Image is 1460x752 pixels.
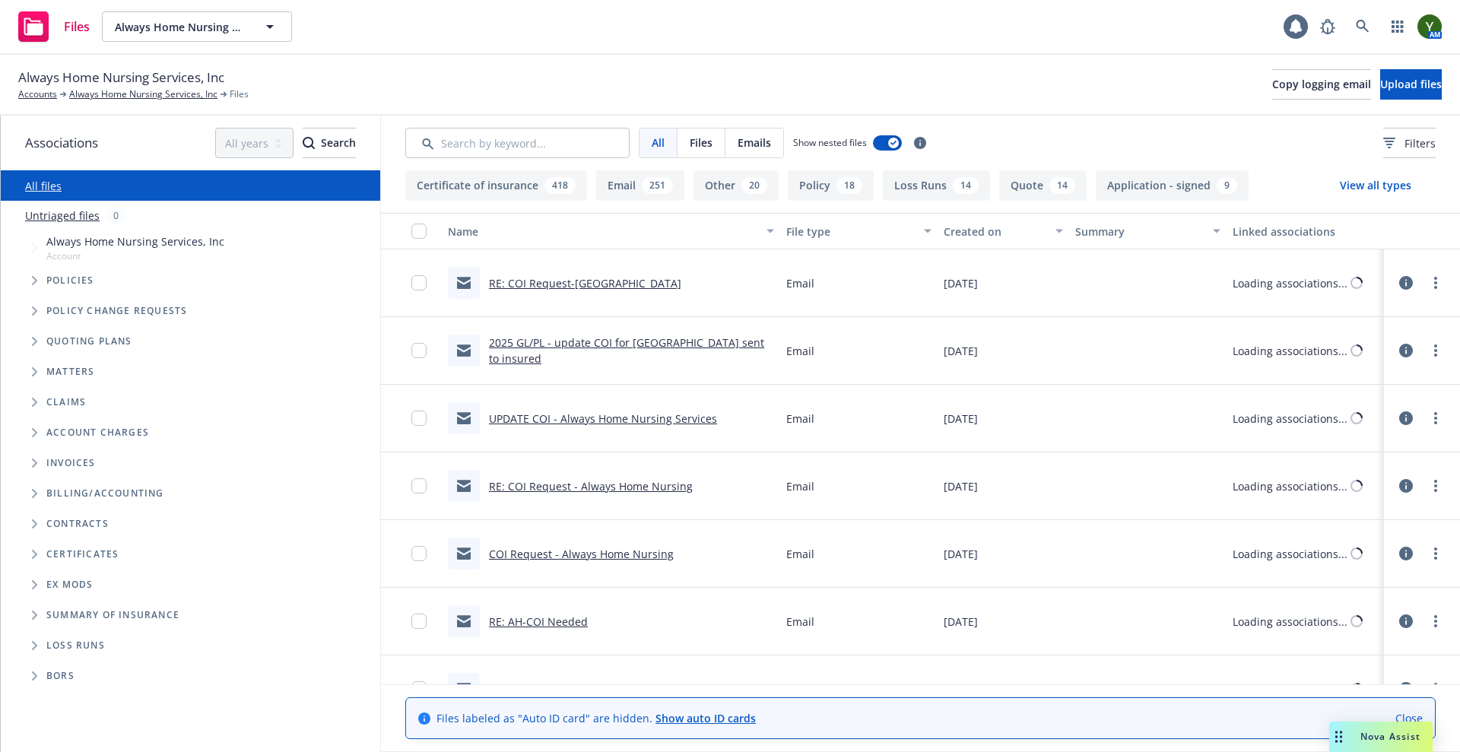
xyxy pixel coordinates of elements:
span: Nova Assist [1360,730,1420,743]
span: Files labeled as "Auto ID card" are hidden. [436,710,756,726]
button: Summary [1069,213,1227,249]
span: Filters [1383,135,1436,151]
a: more [1427,409,1445,427]
button: Nova Assist [1329,722,1433,752]
button: Linked associations [1227,213,1384,249]
span: Associations [25,133,98,153]
div: Search [303,129,356,157]
input: Toggle Row Selected [411,478,427,493]
span: Email [786,614,814,630]
a: Always Home Nursing Services, Inc [69,87,217,101]
span: [DATE] [944,614,978,630]
span: Emails [738,135,771,151]
div: Folder Tree Example [1,478,380,691]
input: Toggle Row Selected [411,681,427,696]
button: Other [693,170,779,201]
span: Billing/Accounting [46,489,164,498]
button: Certificate of insurance [405,170,587,201]
button: Quote [999,170,1087,201]
button: Filters [1383,128,1436,158]
input: Toggle Row Selected [411,275,427,290]
span: Show nested files [793,136,867,149]
a: RE: AH-COI Needed [489,614,588,629]
button: File type [780,213,938,249]
span: Upload files [1380,77,1442,91]
a: RE: AH-COI Needed [489,682,588,696]
span: Summary of insurance [46,611,179,620]
a: Show auto ID cards [655,711,756,725]
span: Always Home Nursing Services, Inc [18,68,224,87]
div: 0 [106,207,126,224]
span: Email [786,546,814,562]
span: Account [46,249,224,262]
button: Name [442,213,780,249]
a: Untriaged files [25,208,100,224]
a: COI Request - Always Home Nursing [489,547,674,561]
div: 418 [544,177,576,194]
div: Created on [944,224,1046,240]
a: Close [1395,710,1423,726]
span: [DATE] [944,275,978,291]
span: Email [786,411,814,427]
button: Always Home Nursing Services, Inc [102,11,292,42]
a: more [1427,612,1445,630]
div: File type [786,224,915,240]
span: [DATE] [944,343,978,359]
span: Always Home Nursing Services, Inc [46,233,224,249]
a: UPDATE COI - Always Home Nursing Services [489,411,717,426]
span: Email [786,681,814,697]
button: Application - signed [1096,170,1249,201]
a: more [1427,477,1445,495]
input: Toggle Row Selected [411,614,427,629]
span: BORs [46,671,75,681]
a: more [1427,274,1445,292]
span: Loss Runs [46,641,105,650]
span: Filters [1404,135,1436,151]
div: Name [448,224,757,240]
div: Tree Example [1,230,380,478]
span: Email [786,275,814,291]
div: 14 [953,177,979,194]
span: Copy logging email [1272,77,1371,91]
a: Files [12,5,96,48]
span: Always Home Nursing Services, Inc [115,19,246,35]
button: Copy logging email [1272,69,1371,100]
span: Ex Mods [46,580,93,589]
span: Certificates [46,550,119,559]
span: Contracts [46,519,109,528]
span: [DATE] [944,681,978,697]
div: 251 [642,177,673,194]
a: Search [1347,11,1378,42]
span: All [652,135,665,151]
span: Account charges [46,428,149,437]
span: Policy change requests [46,306,187,316]
span: Claims [46,398,86,407]
input: Toggle Row Selected [411,343,427,358]
a: more [1427,341,1445,360]
button: SearchSearch [303,128,356,158]
a: Accounts [18,87,57,101]
span: [DATE] [944,411,978,427]
a: RE: COI Request-[GEOGRAPHIC_DATA] [489,276,681,290]
div: Loading associations... [1233,275,1347,291]
input: Select all [411,224,427,239]
span: [DATE] [944,546,978,562]
a: All files [25,179,62,193]
input: Toggle Row Selected [411,411,427,426]
a: 2025 GL/PL - update COI for [GEOGRAPHIC_DATA] sent to insured [489,335,764,366]
a: Report a Bug [1312,11,1343,42]
span: Email [786,343,814,359]
input: Toggle Row Selected [411,546,427,561]
span: Files [230,87,249,101]
a: Switch app [1382,11,1413,42]
a: RE: COI Request - Always Home Nursing [489,479,693,493]
span: [DATE] [944,478,978,494]
div: 18 [836,177,862,194]
div: Loading associations... [1233,681,1347,697]
div: 9 [1217,177,1237,194]
div: Drag to move [1329,722,1348,752]
a: more [1427,680,1445,698]
span: Email [786,478,814,494]
div: 20 [741,177,767,194]
span: Files [690,135,713,151]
